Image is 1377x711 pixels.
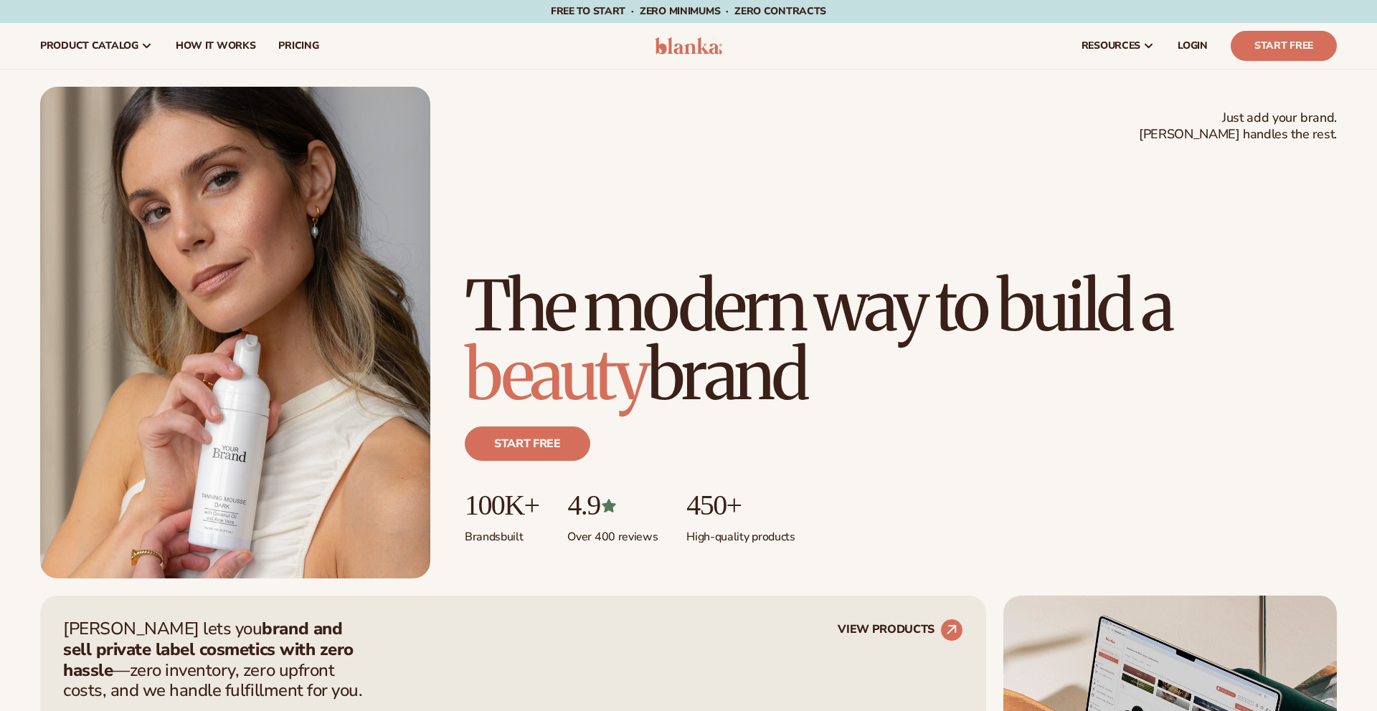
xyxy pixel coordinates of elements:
[176,40,256,52] span: How It Works
[655,37,723,54] img: logo
[567,490,658,521] p: 4.9
[267,23,330,69] a: pricing
[465,521,539,545] p: Brands built
[1231,31,1337,61] a: Start Free
[1070,23,1166,69] a: resources
[278,40,318,52] span: pricing
[63,619,372,701] p: [PERSON_NAME] lets you —zero inventory, zero upfront costs, and we handle fulfillment for you.
[40,40,138,52] span: product catalog
[29,23,164,69] a: product catalog
[465,332,647,418] span: beauty
[1178,40,1208,52] span: LOGIN
[465,272,1337,409] h1: The modern way to build a brand
[838,619,963,641] a: VIEW PRODUCTS
[686,521,795,545] p: High-quality products
[1082,40,1140,52] span: resources
[465,426,590,461] a: Start free
[567,521,658,545] p: Over 400 reviews
[686,490,795,521] p: 450+
[63,617,354,682] strong: brand and sell private label cosmetics with zero hassle
[1166,23,1219,69] a: LOGIN
[1139,110,1337,143] span: Just add your brand. [PERSON_NAME] handles the rest.
[164,23,268,69] a: How It Works
[551,4,826,18] span: Free to start · ZERO minimums · ZERO contracts
[40,87,430,578] img: Female holding tanning mousse.
[465,490,539,521] p: 100K+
